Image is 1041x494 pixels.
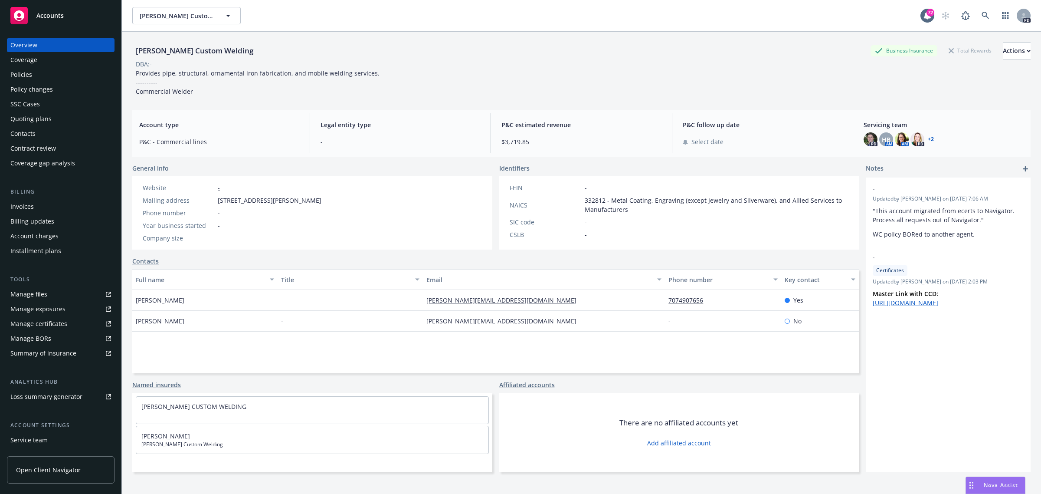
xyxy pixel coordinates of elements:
div: Phone number [143,208,214,217]
div: Year business started [143,221,214,230]
span: - [281,316,283,326]
span: Updated by [PERSON_NAME] on [DATE] 2:03 PM [873,278,1024,286]
a: Accounts [7,3,115,28]
button: Actions [1003,42,1031,59]
div: Policy changes [10,82,53,96]
a: - [218,184,220,192]
span: There are no affiliated accounts yet [619,418,738,428]
span: Accounts [36,12,64,19]
a: Switch app [997,7,1014,24]
a: Search [977,7,994,24]
span: P&C follow up date [683,120,843,129]
img: photo [895,132,909,146]
a: Billing updates [7,214,115,228]
span: HB [882,135,890,144]
span: - [873,253,1001,262]
div: Manage files [10,287,47,301]
a: Coverage gap analysis [7,156,115,170]
a: Policies [7,68,115,82]
span: $3,719.85 [501,137,661,146]
a: Manage files [7,287,115,301]
div: 72 [926,9,934,16]
span: - [585,230,587,239]
strong: Master Link with CCD: [873,290,938,298]
div: Email [426,275,652,284]
span: - [281,296,283,305]
div: Manage certificates [10,317,67,331]
button: Title [278,269,423,290]
button: Email [423,269,665,290]
div: Service team [10,433,48,447]
span: [PERSON_NAME] Custom Welding [141,441,483,448]
span: Manage exposures [7,302,115,316]
div: Full name [136,275,265,284]
div: Account charges [10,229,59,243]
a: Report a Bug [957,7,974,24]
span: No [793,316,802,326]
span: Select date [691,137,723,146]
a: Summary of insurance [7,346,115,360]
div: Coverage gap analysis [10,156,75,170]
a: - [668,317,678,325]
button: Full name [132,269,278,290]
a: Overview [7,38,115,52]
span: Yes [793,296,803,305]
div: Key contact [785,275,846,284]
button: [PERSON_NAME] Custom Welding [132,7,241,24]
span: P&C estimated revenue [501,120,661,129]
div: DBA: - [136,59,152,69]
a: Account charges [7,229,115,243]
a: Contacts [132,257,159,266]
div: CSLB [510,230,581,239]
span: - [321,137,481,146]
a: Policy changes [7,82,115,96]
div: Mailing address [143,196,214,205]
span: Open Client Navigator [16,465,81,474]
div: SSC Cases [10,97,40,111]
div: Tools [7,275,115,284]
a: 7074907656 [668,296,710,304]
a: add [1020,164,1031,174]
span: - [218,234,220,243]
span: - [218,221,220,230]
div: -CertificatesUpdatedby [PERSON_NAME] on [DATE] 2:03 PMMaster Link with CCD: [URL][DOMAIN_NAME] [866,246,1031,314]
div: Manage exposures [10,302,65,316]
span: Identifiers [499,164,530,173]
a: Invoices [7,200,115,214]
span: [PERSON_NAME] [136,296,184,305]
div: Policies [10,68,32,82]
div: Website [143,183,214,192]
a: Service team [7,433,115,447]
div: Company size [143,234,214,243]
div: [PERSON_NAME] Custom Welding [132,45,257,56]
a: SSC Cases [7,97,115,111]
span: Certificates [876,267,904,274]
div: Account settings [7,421,115,430]
button: Key contact [781,269,859,290]
div: SIC code [510,217,581,227]
img: photo [910,132,924,146]
a: [URL][DOMAIN_NAME] [873,299,938,307]
a: Manage BORs [7,332,115,346]
span: [PERSON_NAME] Custom Welding [140,11,215,20]
div: Contacts [10,127,36,141]
a: Add affiliated account [647,438,711,448]
div: Billing [7,188,115,196]
div: Business Insurance [871,45,937,56]
a: [PERSON_NAME] [141,432,190,440]
span: [PERSON_NAME] [136,316,184,326]
a: Sales relationships [7,448,115,462]
div: Actions [1003,43,1031,59]
a: Affiliated accounts [499,380,555,389]
a: Contacts [7,127,115,141]
a: Manage certificates [7,317,115,331]
div: Installment plans [10,244,61,258]
a: Contract review [7,142,115,155]
a: Loss summary generator [7,390,115,404]
span: P&C - Commercial lines [139,137,299,146]
span: Provides pipe, structural, ornamental iron fabrication, and mobile welding services. ---------- C... [136,69,380,96]
div: Billing updates [10,214,54,228]
div: Drag to move [966,477,977,494]
a: Start snowing [937,7,954,24]
a: Quoting plans [7,112,115,126]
